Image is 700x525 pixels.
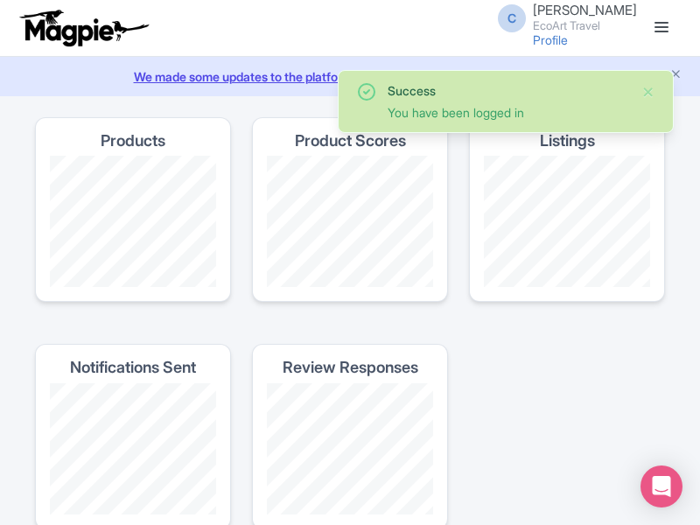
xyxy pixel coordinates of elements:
div: Open Intercom Messenger [640,465,682,507]
img: logo-ab69f6fb50320c5b225c76a69d11143b.png [16,9,151,47]
div: You have been logged in [388,103,627,122]
h4: Products [101,132,165,150]
span: C [498,4,526,32]
button: Close [641,81,655,102]
a: We made some updates to the platform. Read more about the new layout [10,67,689,86]
h4: Listings [540,132,595,150]
h4: Product Scores [295,132,406,150]
small: EcoArt Travel [533,20,637,31]
span: [PERSON_NAME] [533,2,637,18]
h4: Notifications Sent [70,359,196,376]
div: Success [388,81,627,100]
h4: Review Responses [283,359,418,376]
a: C [PERSON_NAME] EcoArt Travel [487,3,637,31]
a: Profile [533,32,568,47]
button: Close announcement [669,66,682,86]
